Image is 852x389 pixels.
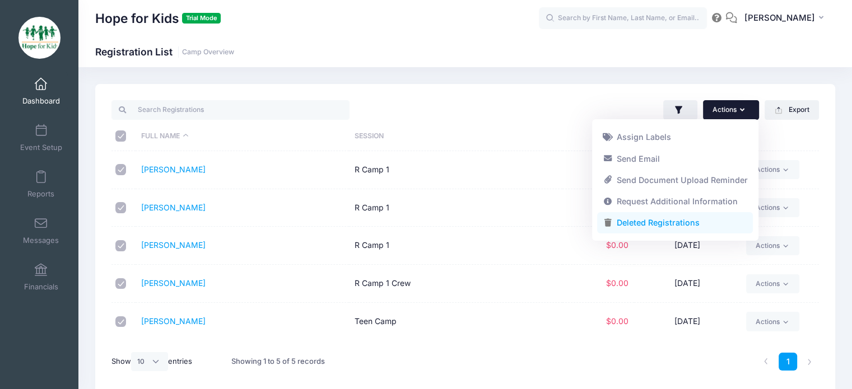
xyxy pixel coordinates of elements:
a: Financials [15,257,68,297]
span: Trial Mode [182,13,221,24]
a: Actions [746,236,799,255]
a: Assign Labels [597,126,753,148]
a: Actions [746,274,799,293]
a: Request Additional Information [597,191,753,212]
a: Actions [746,160,799,179]
a: [PERSON_NAME] [141,203,206,212]
th: Paid: activate to sort column ascending [562,121,634,151]
td: [DATE] [634,303,741,340]
span: $0.00 [606,316,628,326]
span: $0.00 [606,240,628,250]
a: 1 [779,353,797,371]
a: [PERSON_NAME] [141,240,206,250]
a: Event Setup [15,118,68,157]
span: Reports [27,189,54,199]
a: Send Document Upload Reminder [597,170,753,191]
span: $0.00 [606,278,628,288]
span: Financials [24,282,58,292]
td: [DATE] [634,265,741,303]
a: Dashboard [15,72,68,111]
button: [PERSON_NAME] [737,6,835,31]
a: [PERSON_NAME] [141,316,206,326]
a: Send Email [597,148,753,169]
td: R Camp 1 Crew [349,265,562,303]
span: Messages [23,236,59,245]
img: Hope for Kids [18,17,60,59]
a: Camp Overview [182,48,234,57]
a: Actions [746,198,799,217]
input: Search Registrations [111,100,350,119]
th: Full Name: activate to sort column descending [136,121,349,151]
td: R Camp 1 [349,227,562,265]
button: Actions [703,100,759,119]
span: Dashboard [22,96,60,106]
h1: Registration List [95,46,234,58]
td: Teen Camp [349,303,562,340]
input: Search by First Name, Last Name, or Email... [539,7,707,30]
td: [DATE] [634,227,741,265]
td: R Camp 1 [349,151,562,189]
span: Event Setup [20,143,62,152]
a: Actions [746,312,799,331]
select: Showentries [131,352,168,371]
th: Session: activate to sort column ascending [349,121,562,151]
a: [PERSON_NAME] [141,278,206,288]
a: Deleted Registrations [597,212,753,233]
a: Messages [15,211,68,250]
button: Export [765,100,819,119]
span: [PERSON_NAME] [744,12,815,24]
a: Reports [15,165,68,204]
label: Show entries [111,352,192,371]
div: Showing 1 to 5 of 5 records [231,349,325,374]
a: [PERSON_NAME] [141,165,206,174]
h1: Hope for Kids [95,6,221,31]
td: R Camp 1 [349,189,562,227]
